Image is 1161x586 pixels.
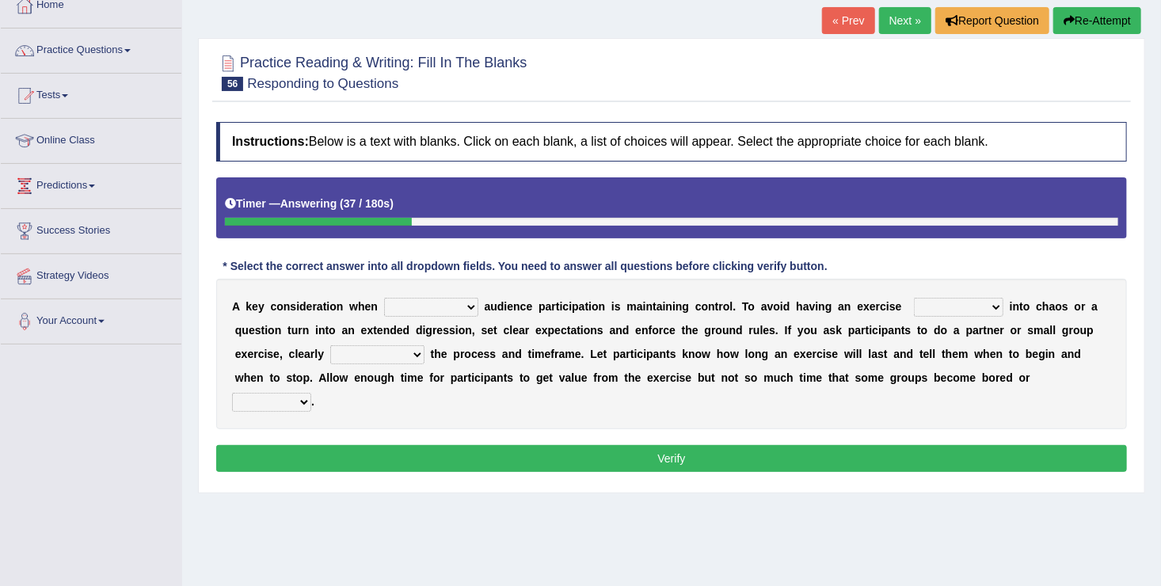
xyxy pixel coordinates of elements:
b: r [979,324,983,337]
b: t [682,324,686,337]
b: r [313,300,317,313]
b: a [546,300,552,313]
b: r [525,324,529,337]
b: l [1050,324,1053,337]
b: c [561,324,567,337]
b: n [660,348,667,360]
b: t [917,324,921,337]
b: n [894,324,901,337]
b: t [556,300,560,313]
b: i [455,324,459,337]
b: y [258,300,265,313]
button: Verify [216,445,1127,472]
b: y [318,348,324,360]
b: d [783,300,790,313]
b: e [994,324,1000,337]
b: u [1080,324,1087,337]
b: o [723,300,730,313]
b: e [507,300,513,313]
b: u [722,324,729,337]
b: c [695,300,702,313]
b: a [855,324,862,337]
b: d [416,324,423,337]
a: Your Account [1,299,181,339]
b: u [811,324,818,337]
b: n [275,324,282,337]
b: n [666,300,673,313]
b: i [265,348,268,360]
b: a [653,348,660,360]
b: t [901,324,905,337]
b: i [504,300,508,313]
b: t [653,300,657,313]
h5: Timer — [225,198,394,210]
b: e [377,324,383,337]
b: i [326,300,329,313]
b: e [635,324,641,337]
b: i [878,324,881,337]
b: n [508,348,516,360]
b: r [1069,324,1073,337]
b: n [615,324,622,337]
b: Answering [280,197,337,210]
b: a [620,348,626,360]
b: r [310,348,314,360]
b: y [797,324,804,337]
b: p [572,300,579,313]
b: p [646,348,653,360]
h2: Practice Reading & Writing: Fill In The Blanks [216,51,527,91]
button: Report Question [935,7,1049,34]
b: o [592,300,599,313]
b: a [559,348,565,360]
b: d [934,324,941,337]
b: o [584,324,591,337]
b: n [318,324,325,337]
b: e [554,324,561,337]
b: c [471,348,478,360]
b: s [889,300,896,313]
b: p [881,324,889,337]
b: n [641,324,649,337]
b: n [371,300,378,313]
b: m [627,300,637,313]
b: c [872,324,878,337]
b: t [984,324,988,337]
b: p [539,300,546,313]
div: * Select the correct answer into all dropdown fields. You need to answer all questions before cli... [216,258,834,275]
b: a [954,324,960,337]
b: e [306,300,313,313]
b: o [1075,300,1082,313]
b: t [493,324,497,337]
b: n [591,324,598,337]
b: h [1042,300,1049,313]
b: d [299,300,306,313]
b: o [652,324,659,337]
b: n [844,300,851,313]
b: g [825,300,832,313]
a: Next » [879,7,931,34]
a: Success Stories [1,209,181,249]
b: n [708,300,715,313]
b: c [638,348,644,360]
b: r [719,300,723,313]
b: x [242,348,248,360]
b: i [663,300,666,313]
b: t [715,300,719,313]
b: t [528,348,532,360]
b: c [258,348,265,360]
b: i [780,300,783,313]
b: m [565,348,574,360]
b: d [497,300,504,313]
b: , [472,324,475,337]
b: a [637,300,643,313]
b: o [1023,300,1030,313]
b: e [397,324,403,337]
b: a [657,300,663,313]
b: e [487,324,493,337]
b: h [358,300,365,313]
a: Tests [1,74,181,113]
b: n [513,300,520,313]
b: a [485,300,491,313]
b: s [267,348,273,360]
b: k [836,324,842,337]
